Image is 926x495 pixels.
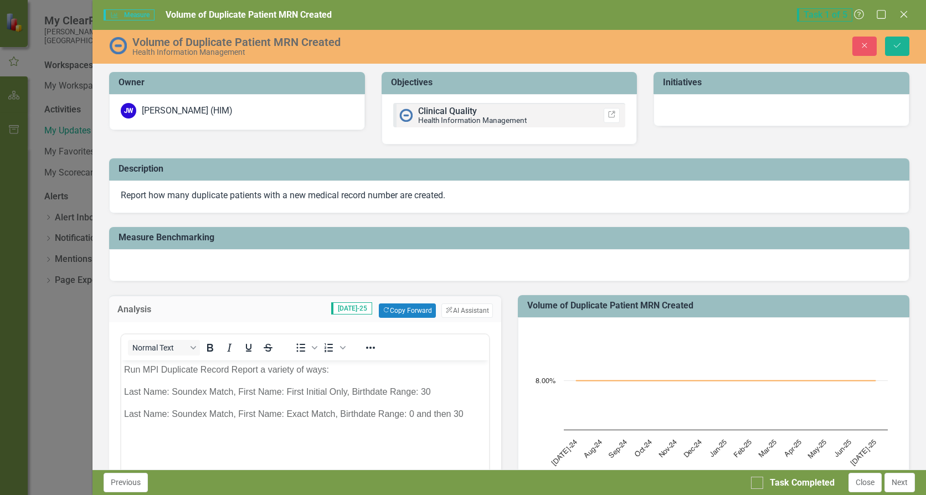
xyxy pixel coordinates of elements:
h3: Objectives [391,78,632,87]
button: Reveal or hide additional toolbar items [361,340,380,355]
text: Sep-24 [608,439,629,460]
button: Next [884,473,915,492]
span: Volume of Duplicate Patient MRN Created [166,9,332,20]
button: Underline [239,340,258,355]
button: View chart menu, Chart [536,467,551,483]
button: Bold [200,340,219,355]
button: AI Assistant [441,303,492,318]
small: Health Information Management [418,116,527,125]
div: Task Completed [770,477,835,489]
text: Aug-24 [583,439,604,460]
div: Bullet list [291,340,319,355]
span: Clinical Quality [418,106,477,116]
text: May-25 [806,439,828,460]
div: Health Information Management [132,48,557,56]
text: Jun-25 [833,439,853,458]
button: Block Normal Text [128,340,200,355]
button: Strikethrough [259,340,277,355]
button: Previous [104,473,148,492]
text: Apr-25 [783,439,803,458]
text: Nov-24 [658,439,678,459]
text: Mar-25 [758,439,778,459]
span: [DATE]-25 [331,302,372,314]
h3: Initiatives [663,78,904,87]
text: [DATE]-24 [550,439,579,467]
img: No Information [399,109,413,122]
text: [DATE]-25 [849,439,878,467]
button: Italic [220,340,239,355]
img: No Information [109,37,127,54]
text: Dec-24 [683,439,703,459]
h3: Analysis [117,305,182,314]
div: Numbered list [320,340,347,355]
span: Normal Text [132,343,187,352]
h3: Volume of Duplicate Patient MRN Created [527,301,904,311]
div: Volume of Duplicate Patient MRN Created [132,36,557,48]
div: JW [121,103,136,118]
text: Oct-24 [634,439,654,458]
h3: Measure Benchmarking [119,233,904,243]
text: 8.00% [536,378,555,385]
h3: Owner [119,78,359,87]
svg: Interactive chart [529,326,893,492]
text: Feb-25 [733,439,753,459]
g: Target, line 2 of 2 with 13 data points. [574,378,877,383]
span: Measure [104,9,154,20]
div: [PERSON_NAME] (HIM) [142,105,233,117]
h3: Description [119,164,904,174]
p: Report how many duplicate patients with a new medical record number are created. [121,189,898,202]
text: Jan-25 [708,439,728,458]
button: Close [848,473,882,492]
span: Task 1 of 5 [797,8,852,22]
button: Copy Forward [379,303,436,318]
div: Chart. Highcharts interactive chart. [529,326,898,492]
